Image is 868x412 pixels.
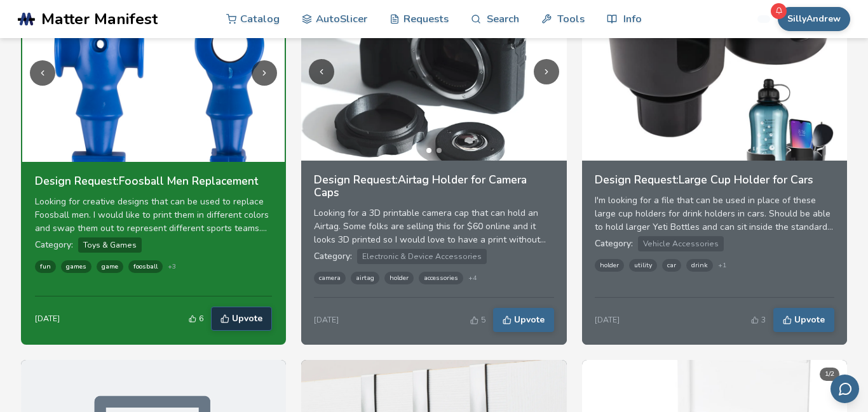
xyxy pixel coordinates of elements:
button: Previous image [309,59,334,84]
span: accessories [419,272,463,284]
span: camera [314,272,346,284]
button: Go to image 1 [146,149,151,154]
button: Upvote [211,307,272,331]
div: [DATE] [35,314,60,323]
span: Upvote [794,315,825,325]
div: [DATE] [314,316,339,324]
button: Go to image 1 [426,148,431,153]
span: Category: [595,237,633,249]
span: + 3 [168,263,176,270]
span: holder [384,272,414,284]
a: Design Request:Large Cup Holder for Cars [595,173,834,194]
span: + 1 [718,262,726,269]
span: games [61,260,92,273]
div: [DATE] [595,316,620,324]
span: Toys & Games [78,237,142,253]
button: Next image [534,59,559,84]
span: drink [686,259,713,272]
button: Upvote [493,308,554,332]
button: Go to image 2 [437,148,442,153]
a: Design Request:Foosball Men Replacement [35,175,272,195]
span: car [662,259,681,272]
span: Category: [35,239,73,251]
h3: Design Request: Foosball Men Replacement [35,175,272,187]
span: Vehicle Accessories [638,236,724,251]
span: + 4 [468,274,477,282]
span: game [97,260,123,273]
button: Previous image [30,60,55,86]
span: Category: [314,250,352,262]
a: Design Request:Airtag Holder for Camera Caps [314,173,553,206]
h3: Design Request: Airtag Holder for Camera Caps [314,173,553,199]
span: Upvote [232,314,262,324]
button: Upvote [773,308,834,332]
div: Looking for a 3D printable camera cap that can hold an Airtag. Some folks are selling this for $6... [314,206,553,246]
span: holder [595,259,624,272]
span: 5 [481,316,485,324]
div: I'm looking for a file that can be used in place of these large cup holders for drink holders in ... [595,194,834,234]
button: Next image [252,60,277,86]
span: 6 [199,314,203,323]
span: Electronic & Device Accessories [357,249,487,264]
button: Send feedback via email [831,375,859,403]
span: utility [629,259,657,272]
span: 3 [761,316,766,324]
span: fun [35,260,56,273]
button: Go to image 2 [156,149,161,154]
span: foosball [128,260,163,273]
span: Upvote [514,315,545,325]
h3: Design Request: Large Cup Holder for Cars [595,173,834,186]
span: Matter Manifest [41,10,158,28]
div: Looking for creative designs that can be used to replace Foosball men. I would like to print them... [35,195,272,235]
span: airtag [351,272,379,284]
div: 1 / 2 [820,368,839,380]
button: SillyAndrew [778,7,850,31]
